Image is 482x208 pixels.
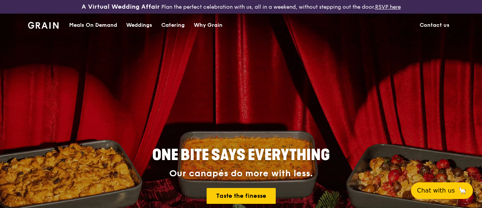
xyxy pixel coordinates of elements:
div: Catering [161,14,185,37]
button: Chat with us🦙 [411,182,473,199]
span: ONE BITE SAYS EVERYTHING [152,146,330,164]
span: Chat with us [417,186,455,195]
div: Meals On Demand [69,14,117,37]
div: Plan the perfect celebration with us, all in a weekend, without stepping out the door. [80,3,402,11]
div: Why Grain [194,14,222,37]
a: Catering [157,14,189,37]
div: Weddings [126,14,152,37]
a: GrainGrain [28,13,59,36]
img: Grain [28,22,59,29]
a: Weddings [122,14,157,37]
h3: A Virtual Wedding Affair [82,3,160,11]
div: Our canapés do more with less. [105,168,377,179]
a: Taste the finesse [207,188,276,204]
a: Contact us [415,14,454,37]
span: 🦙 [458,186,467,195]
a: RSVP here [375,4,401,10]
a: Why Grain [189,14,227,37]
